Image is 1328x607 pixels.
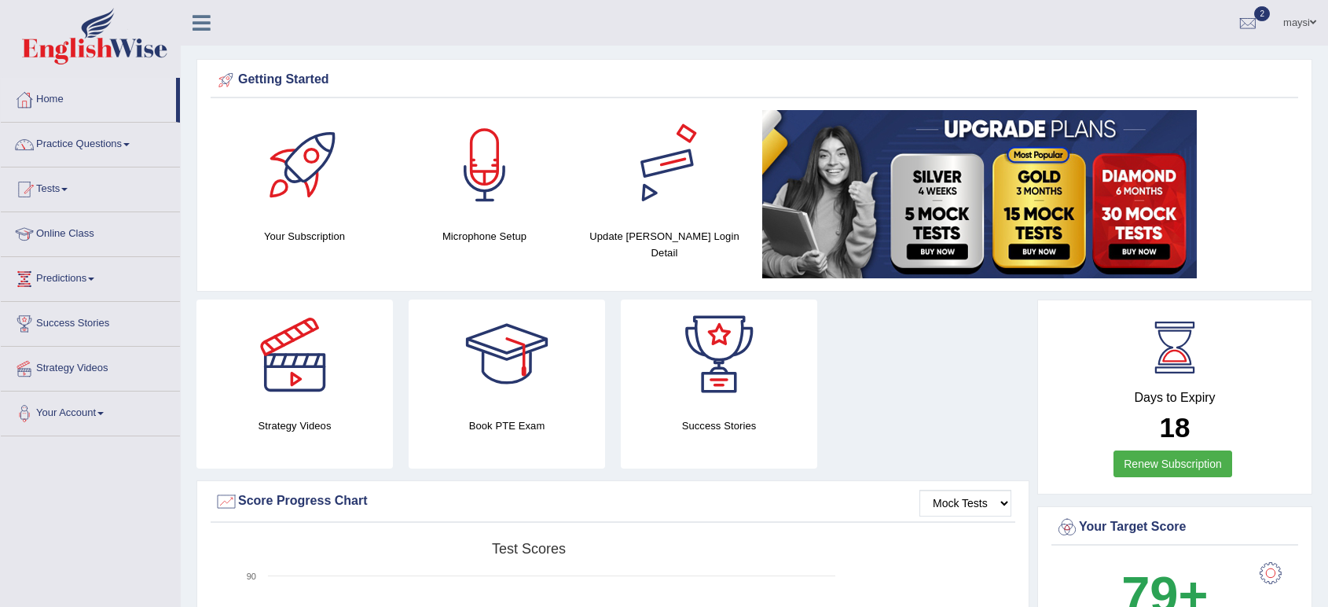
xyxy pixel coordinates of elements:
a: Renew Subscription [1113,451,1232,477]
img: small5.jpg [762,110,1197,278]
a: Practice Questions [1,123,180,162]
a: Tests [1,167,180,207]
h4: Your Subscription [222,228,387,245]
div: Your Target Score [1055,516,1294,539]
a: Predictions [1,257,180,296]
h4: Book PTE Exam [409,418,605,434]
span: 2 [1254,6,1270,21]
div: Getting Started [215,68,1294,92]
b: 18 [1160,412,1190,443]
a: Online Class [1,212,180,252]
a: Strategy Videos [1,347,180,386]
div: Score Progress Chart [215,490,1011,513]
h4: Days to Expiry [1055,391,1294,405]
h4: Microphone Setup [402,228,567,245]
a: Your Account [1,392,180,431]
h4: Update [PERSON_NAME] Login Detail [582,228,747,261]
a: Success Stories [1,302,180,341]
a: Home [1,78,176,117]
h4: Success Stories [621,418,817,434]
h4: Strategy Videos [196,418,393,434]
tspan: Test scores [492,541,566,557]
text: 90 [247,572,256,581]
